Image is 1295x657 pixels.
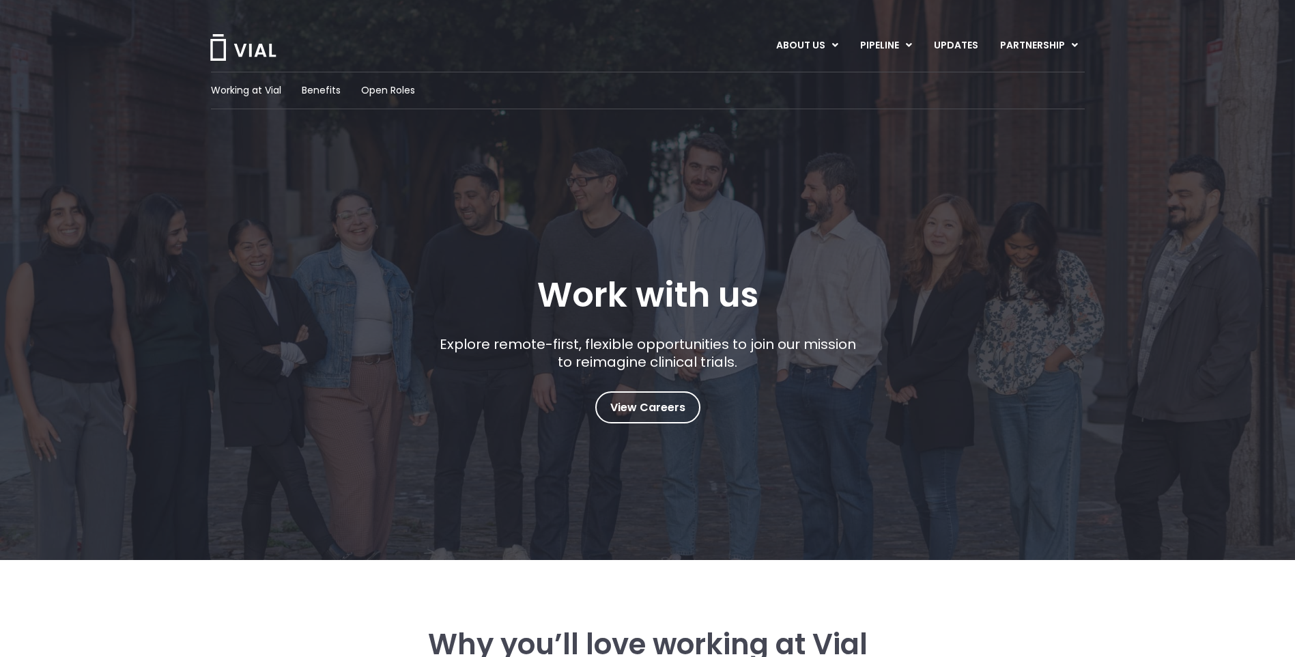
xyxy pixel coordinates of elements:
a: PARTNERSHIPMenu Toggle [989,34,1089,57]
a: Benefits [302,83,341,98]
a: View Careers [595,391,700,423]
a: ABOUT USMenu Toggle [765,34,849,57]
img: Vial Logo [209,34,277,61]
a: Open Roles [361,83,415,98]
h1: Work with us [537,275,758,315]
p: Explore remote-first, flexible opportunities to join our mission to reimagine clinical trials. [434,335,861,371]
a: UPDATES [923,34,988,57]
span: View Careers [610,399,685,417]
a: PIPELINEMenu Toggle [849,34,922,57]
a: Working at Vial [211,83,281,98]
